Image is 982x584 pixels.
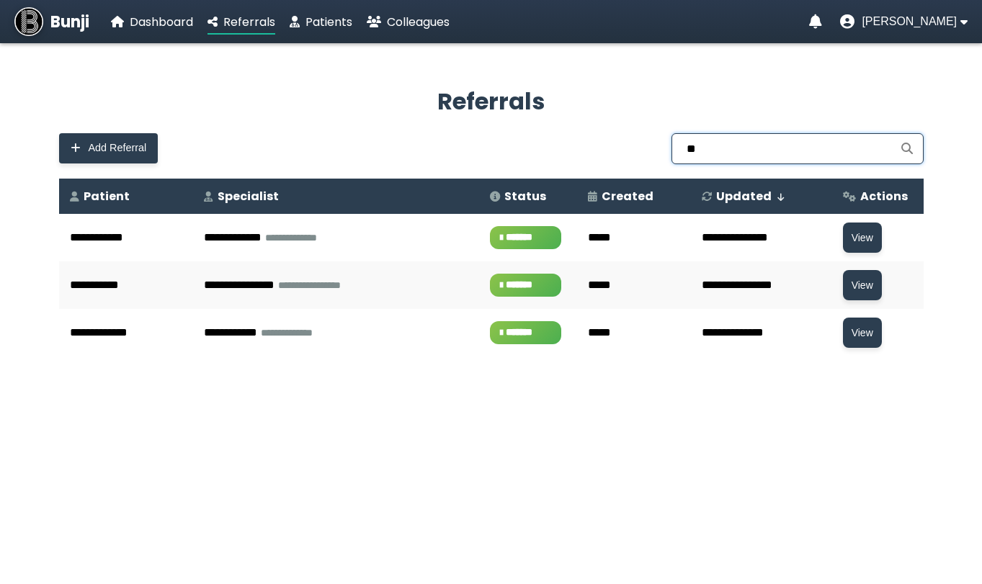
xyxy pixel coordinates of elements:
[223,14,275,30] span: Referrals
[305,14,352,30] span: Patients
[691,179,831,214] th: Updated
[59,84,924,119] h2: Referrals
[193,179,479,214] th: Specialist
[479,179,577,214] th: Status
[207,13,275,31] a: Referrals
[89,142,147,154] span: Add Referral
[50,10,89,34] span: Bunji
[387,14,450,30] span: Colleagues
[59,179,194,214] th: Patient
[290,13,352,31] a: Patients
[111,13,193,31] a: Dashboard
[809,14,822,29] a: Notifications
[843,223,882,253] button: View
[14,7,43,36] img: Bunji Dental Referral Management
[843,270,882,300] button: View
[832,179,924,214] th: Actions
[577,179,691,214] th: Created
[59,133,159,163] button: Add Referral
[843,318,882,348] button: View
[862,15,957,28] span: [PERSON_NAME]
[130,14,193,30] span: Dashboard
[840,14,968,29] button: User menu
[367,13,450,31] a: Colleagues
[14,7,89,36] a: Bunji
